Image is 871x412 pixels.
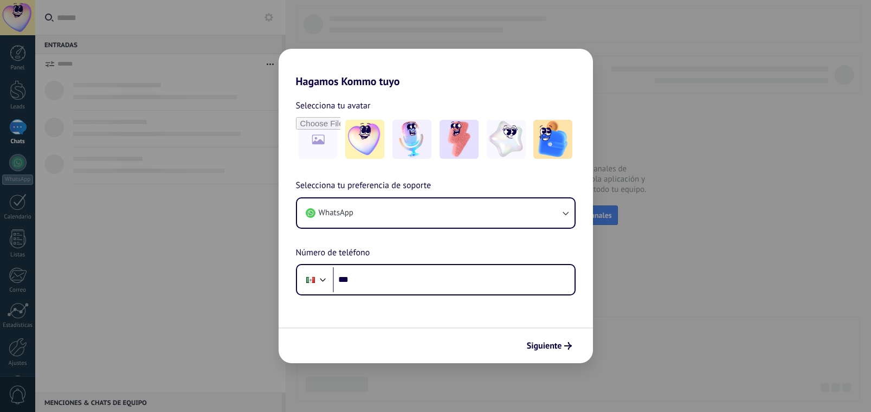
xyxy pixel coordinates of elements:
[440,120,479,159] img: -3.jpeg
[296,179,431,193] span: Selecciona tu preferencia de soporte
[527,342,562,350] span: Siguiente
[345,120,384,159] img: -1.jpeg
[279,49,593,88] h2: Hagamos Kommo tuyo
[319,208,353,218] span: WhatsApp
[300,268,321,291] div: Mexico: + 52
[297,198,575,228] button: WhatsApp
[522,337,577,355] button: Siguiente
[487,120,526,159] img: -4.jpeg
[296,99,371,113] span: Selecciona tu avatar
[296,246,370,260] span: Número de teléfono
[533,120,572,159] img: -5.jpeg
[392,120,431,159] img: -2.jpeg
